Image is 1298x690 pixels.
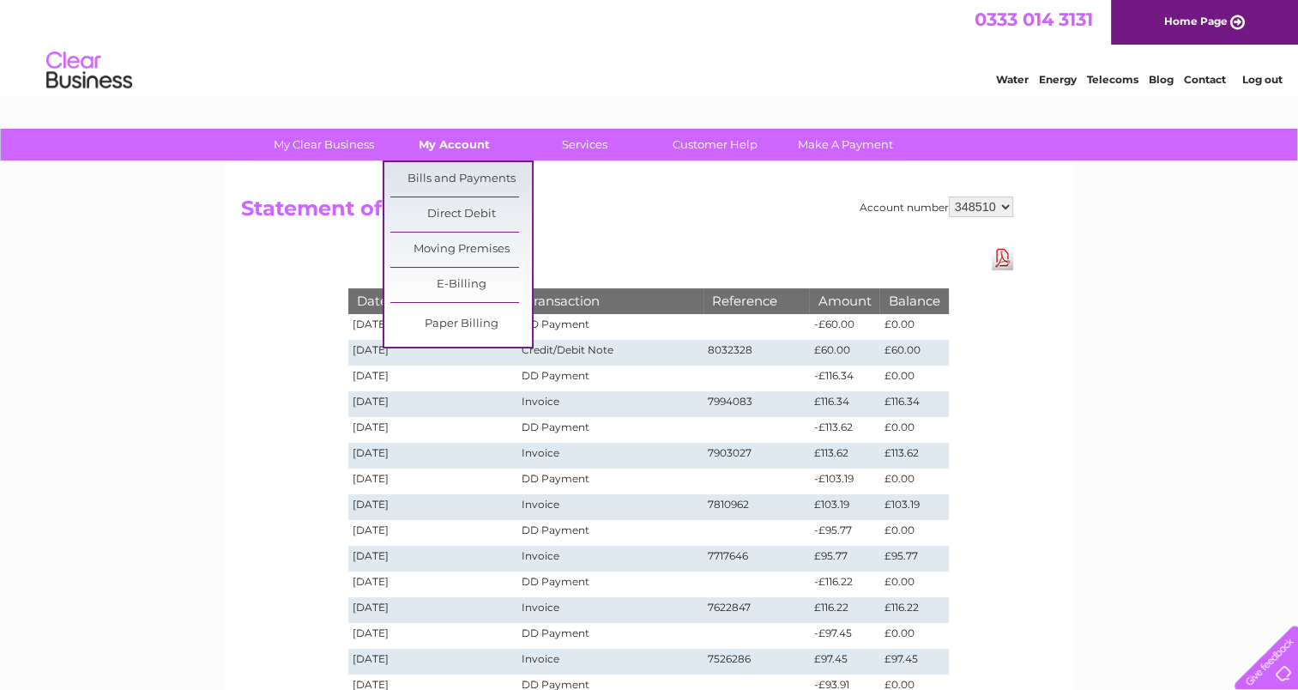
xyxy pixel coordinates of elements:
[348,572,518,597] td: [DATE]
[517,314,703,340] td: DD Payment
[879,443,948,469] td: £113.62
[809,597,879,623] td: £116.22
[809,649,879,675] td: £97.45
[45,45,133,97] img: logo.png
[879,649,948,675] td: £97.45
[992,245,1013,270] a: Download Pdf
[348,546,518,572] td: [DATE]
[348,288,518,313] th: Date
[517,469,703,494] td: DD Payment
[879,469,948,494] td: £0.00
[879,494,948,520] td: £103.19
[703,288,810,313] th: Reference
[879,417,948,443] td: £0.00
[348,443,518,469] td: [DATE]
[245,9,1055,83] div: Clear Business is a trading name of Verastar Limited (registered in [GEOGRAPHIC_DATA] No. 3667643...
[253,129,395,160] a: My Clear Business
[860,197,1013,217] div: Account number
[1087,73,1138,86] a: Telecoms
[809,314,879,340] td: -£60.00
[879,597,948,623] td: £116.22
[517,623,703,649] td: DD Payment
[348,494,518,520] td: [DATE]
[348,520,518,546] td: [DATE]
[1241,73,1282,86] a: Log out
[703,443,810,469] td: 7903027
[703,546,810,572] td: 7717646
[996,73,1029,86] a: Water
[879,546,948,572] td: £95.77
[644,129,786,160] a: Customer Help
[514,129,655,160] a: Services
[809,366,879,391] td: -£116.34
[703,391,810,417] td: 7994083
[390,307,532,342] a: Paper Billing
[348,649,518,675] td: [DATE]
[703,340,810,366] td: 8032328
[348,597,518,623] td: [DATE]
[809,546,879,572] td: £95.77
[348,391,518,417] td: [DATE]
[879,314,948,340] td: £0.00
[348,623,518,649] td: [DATE]
[809,340,879,366] td: £60.00
[348,314,518,340] td: [DATE]
[975,9,1093,30] a: 0333 014 3131
[517,443,703,469] td: Invoice
[517,572,703,597] td: DD Payment
[517,546,703,572] td: Invoice
[809,469,879,494] td: -£103.19
[390,197,532,232] a: Direct Debit
[809,288,879,313] th: Amount
[517,597,703,623] td: Invoice
[809,494,879,520] td: £103.19
[703,494,810,520] td: 7810962
[383,129,525,160] a: My Account
[879,366,948,391] td: £0.00
[879,340,948,366] td: £60.00
[809,443,879,469] td: £113.62
[241,197,1013,229] h2: Statement of Accounts
[390,233,532,267] a: Moving Premises
[809,572,879,597] td: -£116.22
[809,391,879,417] td: £116.34
[703,597,810,623] td: 7622847
[879,288,948,313] th: Balance
[879,572,948,597] td: £0.00
[517,649,703,675] td: Invoice
[1149,73,1174,86] a: Blog
[809,417,879,443] td: -£113.62
[517,366,703,391] td: DD Payment
[879,391,948,417] td: £116.34
[390,162,532,197] a: Bills and Payments
[348,417,518,443] td: [DATE]
[703,649,810,675] td: 7526286
[517,340,703,366] td: Credit/Debit Note
[348,366,518,391] td: [DATE]
[517,520,703,546] td: DD Payment
[1184,73,1226,86] a: Contact
[390,268,532,302] a: E-Billing
[809,623,879,649] td: -£97.45
[775,129,916,160] a: Make A Payment
[348,469,518,494] td: [DATE]
[348,340,518,366] td: [DATE]
[1039,73,1077,86] a: Energy
[809,520,879,546] td: -£95.77
[879,623,948,649] td: £0.00
[517,417,703,443] td: DD Payment
[517,391,703,417] td: Invoice
[517,288,703,313] th: Transaction
[517,494,703,520] td: Invoice
[879,520,948,546] td: £0.00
